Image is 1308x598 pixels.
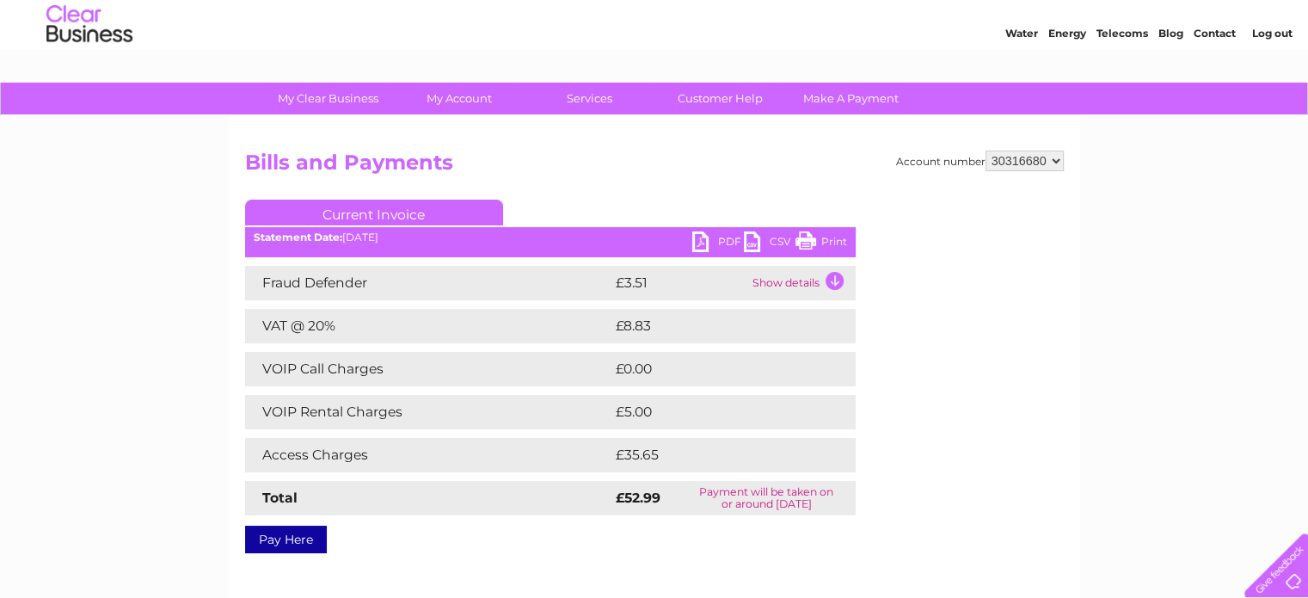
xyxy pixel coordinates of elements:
[984,9,1102,30] a: 0333 014 3131
[611,266,748,300] td: £3.51
[896,151,1064,171] div: Account number
[611,309,815,343] td: £8.83
[245,526,327,553] a: Pay Here
[744,231,795,256] a: CSV
[254,231,342,244] b: Statement Date:
[245,266,611,300] td: Fraud Defender
[249,9,1061,83] div: Clear Business is a trading name of Verastar Limited (registered in [GEOGRAPHIC_DATA] No. 3667643...
[519,83,660,114] a: Services
[245,200,503,225] a: Current Invoice
[1048,73,1086,86] a: Energy
[780,83,922,114] a: Make A Payment
[616,490,660,506] strong: £52.99
[678,481,856,515] td: Payment will be taken on or around [DATE]
[1251,73,1292,86] a: Log out
[245,395,611,429] td: VOIP Rental Charges
[1194,73,1236,86] a: Contact
[748,266,856,300] td: Show details
[1096,73,1148,86] a: Telecoms
[611,438,820,472] td: £35.65
[245,438,611,472] td: Access Charges
[611,352,816,386] td: £0.00
[692,231,744,256] a: PDF
[245,309,611,343] td: VAT @ 20%
[245,352,611,386] td: VOIP Call Charges
[257,83,399,114] a: My Clear Business
[46,45,133,97] img: logo.png
[1005,73,1038,86] a: Water
[245,231,856,244] div: [DATE]
[388,83,530,114] a: My Account
[1158,73,1183,86] a: Blog
[245,151,1064,183] h2: Bills and Payments
[795,231,847,256] a: Print
[262,490,298,506] strong: Total
[649,83,791,114] a: Customer Help
[611,395,816,429] td: £5.00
